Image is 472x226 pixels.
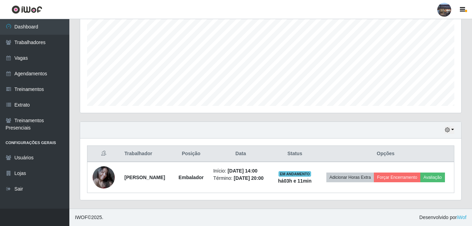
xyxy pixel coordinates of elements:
time: [DATE] 14:00 [228,168,257,174]
span: © 2025 . [75,214,103,221]
th: Opções [317,146,454,162]
button: Forçar Encerramento [374,173,420,182]
span: EM ANDAMENTO [278,171,311,177]
span: IWOF [75,215,88,220]
strong: [PERSON_NAME] [125,175,165,180]
img: 1707873977583.jpeg [93,165,115,190]
li: Término: [213,175,268,182]
span: Desenvolvido por [419,214,466,221]
button: Adicionar Horas Extra [326,173,374,182]
button: Avaliação [420,173,445,182]
a: iWof [457,215,466,220]
strong: há 03 h e 11 min [278,178,312,184]
li: Início: [213,167,268,175]
strong: Embalador [179,175,204,180]
img: CoreUI Logo [11,5,42,14]
th: Data [209,146,272,162]
th: Posição [173,146,209,162]
th: Status [272,146,317,162]
th: Trabalhador [120,146,173,162]
time: [DATE] 20:00 [234,175,264,181]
